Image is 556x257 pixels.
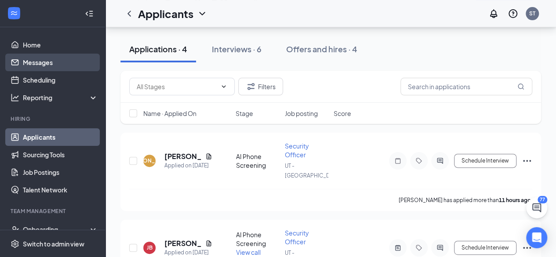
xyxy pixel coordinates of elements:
[236,230,280,248] div: AI Phone Screening
[23,36,98,54] a: Home
[10,9,18,18] svg: WorkstreamLogo
[23,128,98,146] a: Applicants
[197,8,207,19] svg: ChevronDown
[508,8,518,19] svg: QuestionInfo
[23,163,98,181] a: Job Postings
[23,239,84,248] div: Switch to admin view
[285,229,309,246] span: Security Officer
[164,152,202,161] h5: [PERSON_NAME]
[11,239,19,248] svg: Settings
[414,244,424,251] svg: Tag
[164,239,202,248] h5: [PERSON_NAME]
[334,109,351,118] span: Score
[138,6,193,21] h1: Applicants
[284,109,317,118] span: Job posting
[236,152,280,170] div: AI Phone Screening
[23,93,98,102] div: Reporting
[454,154,516,168] button: Schedule Interview
[23,225,91,234] div: Onboarding
[488,8,499,19] svg: Notifications
[529,10,535,17] div: ST
[246,81,256,92] svg: Filter
[238,78,283,95] button: Filter Filters
[414,157,424,164] svg: Tag
[526,197,547,218] button: ChatActive
[285,163,341,179] span: UT - [GEOGRAPHIC_DATA]
[517,83,524,90] svg: MagnifyingGlass
[538,196,547,203] div: 77
[23,146,98,163] a: Sourcing Tools
[205,240,212,247] svg: Document
[23,54,98,71] a: Messages
[522,243,532,253] svg: Ellipses
[454,241,516,255] button: Schedule Interview
[220,83,227,90] svg: ChevronDown
[212,43,262,54] div: Interviews · 6
[11,207,96,215] div: Team Management
[124,8,134,19] svg: ChevronLeft
[129,43,187,54] div: Applications · 4
[522,156,532,166] svg: Ellipses
[285,142,309,159] span: Security Officer
[23,181,98,199] a: Talent Network
[392,157,403,164] svg: Note
[205,153,212,160] svg: Document
[147,244,153,251] div: JB
[23,71,98,89] a: Scheduling
[399,196,532,204] p: [PERSON_NAME] has applied more than .
[164,248,212,257] div: Applied on [DATE]
[435,244,445,251] svg: ActiveChat
[435,157,445,164] svg: ActiveChat
[137,82,217,91] input: All Stages
[499,197,531,203] b: 11 hours ago
[11,115,96,123] div: Hiring
[236,109,253,118] span: Stage
[85,9,94,18] svg: Collapse
[11,93,19,102] svg: Analysis
[286,43,357,54] div: Offers and hires · 4
[400,78,532,95] input: Search in applications
[531,203,542,213] svg: ChatActive
[526,227,547,248] div: Open Intercom Messenger
[164,161,212,170] div: Applied on [DATE]
[143,109,196,118] span: Name · Applied On
[392,244,403,251] svg: ActiveNote
[127,157,172,164] div: [PERSON_NAME]
[11,225,19,234] svg: UserCheck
